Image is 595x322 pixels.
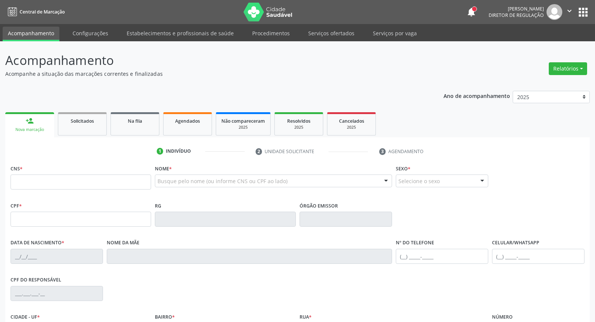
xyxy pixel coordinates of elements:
[280,125,318,130] div: 2025
[221,118,265,124] span: Não compareceram
[300,200,338,212] label: Órgão emissor
[11,274,61,286] label: CPF do responsável
[20,9,65,15] span: Central de Marcação
[489,6,544,12] div: [PERSON_NAME]
[396,249,488,264] input: (__) _____-_____
[11,286,103,301] input: ___.___.___-__
[247,27,295,40] a: Procedimentos
[11,237,64,249] label: Data de nascimento
[547,4,562,20] img: img
[5,6,65,18] a: Central de Marcação
[11,200,22,212] label: CPF
[11,249,103,264] input: __/__/____
[577,6,590,19] button: apps
[5,70,415,78] p: Acompanhe a situação das marcações correntes e finalizadas
[221,125,265,130] div: 2025
[5,51,415,70] p: Acompanhamento
[396,237,434,249] label: Nº do Telefone
[549,62,587,75] button: Relatórios
[492,249,584,264] input: (__) _____-_____
[157,148,164,155] div: 1
[166,148,191,155] div: Indivíduo
[398,177,440,185] span: Selecione o sexo
[303,27,360,40] a: Serviços ofertados
[368,27,422,40] a: Serviços por vaga
[11,163,23,175] label: CNS
[26,117,34,125] div: person_add
[107,237,139,249] label: Nome da mãe
[287,118,310,124] span: Resolvidos
[157,177,288,185] span: Busque pelo nome (ou informe CNS ou CPF ao lado)
[121,27,239,40] a: Estabelecimentos e profissionais de saúde
[3,27,59,41] a: Acompanhamento
[333,125,370,130] div: 2025
[489,12,544,18] span: Diretor de regulação
[175,118,200,124] span: Agendados
[71,118,94,124] span: Solicitados
[444,91,510,100] p: Ano de acompanhamento
[155,200,161,212] label: RG
[11,127,49,132] div: Nova marcação
[466,7,477,17] button: notifications
[128,118,142,124] span: Na fila
[396,163,410,175] label: Sexo
[562,4,577,20] button: 
[339,118,364,124] span: Cancelados
[67,27,114,40] a: Configurações
[155,163,172,175] label: Nome
[565,7,574,15] i: 
[492,237,539,249] label: Celular/WhatsApp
